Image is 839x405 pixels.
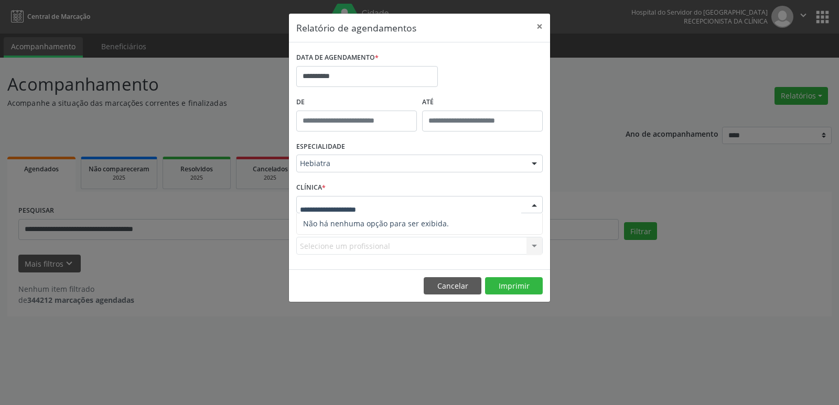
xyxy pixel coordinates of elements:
[296,94,417,111] label: De
[485,277,543,295] button: Imprimir
[296,139,345,155] label: ESPECIALIDADE
[529,14,550,39] button: Close
[300,158,521,169] span: Hebiatra
[424,277,481,295] button: Cancelar
[296,180,326,196] label: CLÍNICA
[296,50,379,66] label: DATA DE AGENDAMENTO
[296,21,416,35] h5: Relatório de agendamentos
[422,94,543,111] label: ATÉ
[297,213,542,234] span: Não há nenhuma opção para ser exibida.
